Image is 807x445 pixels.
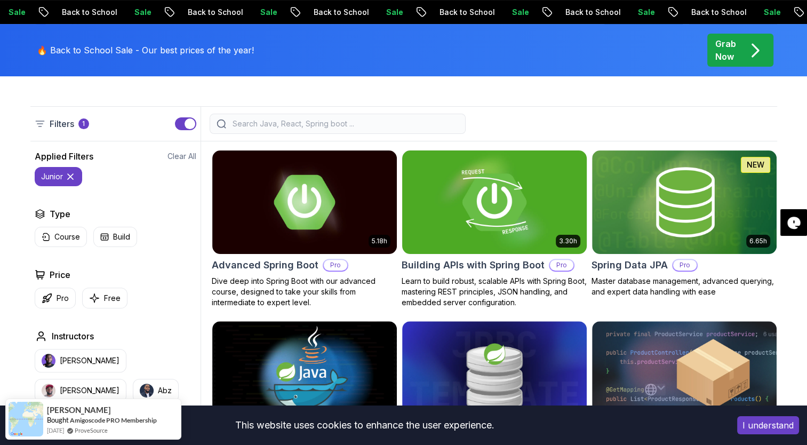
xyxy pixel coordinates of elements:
[47,426,64,435] span: [DATE]
[402,321,587,425] img: Spring JDBC Template card
[42,384,55,398] img: instructor img
[592,150,777,254] img: Spring Data JPA card
[113,232,130,242] p: Build
[35,167,82,186] button: junior
[47,406,111,415] span: [PERSON_NAME]
[592,258,668,273] h2: Spring Data JPA
[41,171,63,182] p: junior
[167,151,196,162] button: Clear All
[397,148,591,256] img: Building APIs with Spring Boot card
[219,7,292,18] p: Back to School
[292,7,326,18] p: Sale
[60,385,119,396] p: [PERSON_NAME]
[747,160,764,170] p: NEW
[471,7,544,18] p: Back to School
[723,7,795,18] p: Back to School
[140,384,154,398] img: instructor img
[47,416,69,424] span: Bought
[50,268,70,281] h2: Price
[212,258,318,273] h2: Advanced Spring Boot
[749,237,767,245] p: 6.65h
[158,385,172,396] p: Abz
[592,150,777,297] a: Spring Data JPA card6.65hNEWSpring Data JPAProMaster database management, advanced querying, and ...
[418,7,452,18] p: Sale
[42,354,55,368] img: instructor img
[550,260,573,271] p: Pro
[93,7,166,18] p: Back to School
[54,232,80,242] p: Course
[402,276,587,308] p: Learn to build robust, scalable APIs with Spring Boot, mastering REST principles, JSON handling, ...
[544,7,578,18] p: Sale
[35,288,76,308] button: Pro
[82,288,127,308] button: Free
[324,260,347,271] p: Pro
[52,330,94,343] h2: Instructors
[166,7,200,18] p: Sale
[402,150,587,308] a: Building APIs with Spring Boot card3.30hBuilding APIs with Spring BootProLearn to build robust, s...
[597,7,669,18] p: Back to School
[40,7,74,18] p: Sale
[60,355,119,366] p: [PERSON_NAME]
[9,402,43,436] img: provesource social proof notification image
[345,7,418,18] p: Back to School
[592,321,777,425] img: Spring Boot Product API card
[35,349,126,372] button: instructor img[PERSON_NAME]
[57,293,69,304] p: Pro
[212,150,397,308] a: Advanced Spring Boot card5.18hAdvanced Spring BootProDive deep into Spring Boot with our advanced...
[559,237,577,245] p: 3.30h
[35,379,126,402] button: instructor img[PERSON_NAME]
[104,293,121,304] p: Free
[212,150,397,254] img: Advanced Spring Boot card
[50,208,70,220] h2: Type
[35,150,93,163] h2: Applied Filters
[212,276,397,308] p: Dive deep into Spring Boot with our advanced course, designed to take your skills from intermedia...
[133,379,179,402] button: instructor imgAbz
[8,414,721,437] div: This website uses cookies to enhance the user experience.
[212,321,397,425] img: Docker for Java Developers card
[93,227,137,247] button: Build
[37,44,254,57] p: 🔥 Back to School Sale - Our best prices of the year!
[75,426,108,435] a: ProveSource
[402,258,545,273] h2: Building APIs with Spring Boot
[35,227,87,247] button: Course
[230,118,459,129] input: Search Java, React, Spring boot ...
[669,7,704,18] p: Sale
[592,276,777,297] p: Master database management, advanced querying, and expert data handling with ease
[372,237,387,245] p: 5.18h
[737,416,799,434] button: Accept cookies
[673,260,697,271] p: Pro
[70,416,157,425] a: Amigoscode PRO Membership
[82,120,85,128] p: 1
[50,117,74,130] p: Filters
[715,37,736,63] p: Grab Now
